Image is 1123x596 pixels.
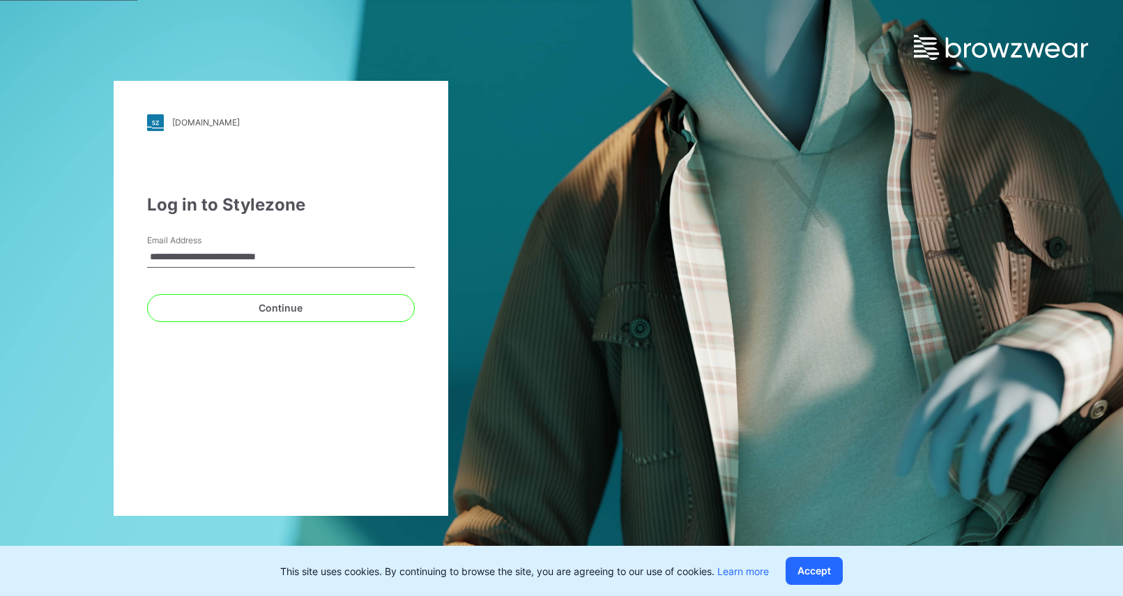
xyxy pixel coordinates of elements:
[147,114,164,131] img: stylezone-logo.562084cfcfab977791bfbf7441f1a819.svg
[914,35,1088,60] img: browzwear-logo.e42bd6dac1945053ebaf764b6aa21510.svg
[717,565,769,577] a: Learn more
[786,557,843,585] button: Accept
[147,192,415,217] div: Log in to Stylezone
[147,114,415,131] a: [DOMAIN_NAME]
[147,234,245,247] label: Email Address
[147,294,415,322] button: Continue
[280,564,769,579] p: This site uses cookies. By continuing to browse the site, you are agreeing to our use of cookies.
[172,117,240,128] div: [DOMAIN_NAME]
